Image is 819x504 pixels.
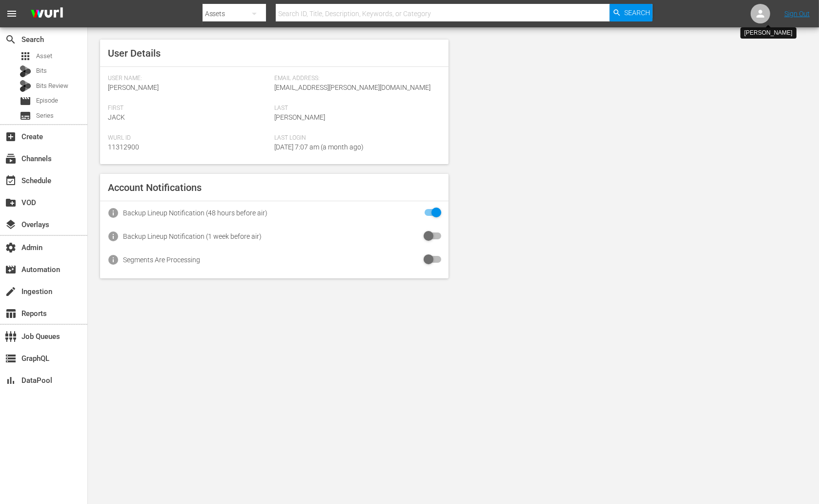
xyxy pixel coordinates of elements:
span: [EMAIL_ADDRESS][PERSON_NAME][DOMAIN_NAME] [274,84,430,91]
span: Episode [20,95,31,107]
span: Reports [5,308,17,319]
span: Search [624,4,650,21]
span: Episode [36,96,58,105]
span: Email Address: [274,75,436,83]
span: [DATE] 7:07 am (a month ago) [274,143,364,151]
span: Create [5,131,17,143]
span: User Name: [108,75,269,83]
div: Backup Lineup Notification (48 hours before air) [123,209,267,217]
span: Asset [20,50,31,62]
span: Job Queues [5,331,17,342]
span: info [107,207,119,219]
span: Bits Review [36,81,68,91]
span: [PERSON_NAME] [108,84,159,91]
button: Search [610,4,653,21]
span: info [107,254,119,266]
span: Wurl Id [108,134,269,142]
span: DataPool [5,375,17,386]
span: VOD [5,197,17,209]
span: Last [274,105,436,112]
span: User Details [108,47,161,59]
span: menu [6,8,18,20]
span: Account Notifications [108,182,202,193]
div: Backup Lineup Notification (1 week before air) [123,232,262,240]
span: Overlays [5,219,17,231]
div: Bits [20,65,31,77]
div: [PERSON_NAME] [744,29,793,37]
a: Sign Out [784,10,810,18]
span: Schedule [5,175,17,187]
span: [PERSON_NAME] [274,113,325,121]
span: Bits [36,66,47,76]
span: Asset [36,51,52,61]
span: 11312900 [108,143,139,151]
div: Bits Review [20,80,31,92]
span: Ingestion [5,286,17,297]
div: Segments Are Processing [123,256,200,264]
span: Search [5,34,17,45]
span: info [107,231,119,242]
span: Admin [5,242,17,253]
img: ans4CAIJ8jUAAAAAAAAAAAAAAAAAAAAAAAAgQb4GAAAAAAAAAAAAAAAAAAAAAAAAJMjXAAAAAAAAAAAAAAAAAAAAAAAAgAT5G... [23,2,70,25]
span: Jack [108,113,125,121]
span: First [108,105,269,112]
span: Automation [5,264,17,275]
span: Last Login [274,134,436,142]
span: GraphQL [5,353,17,364]
span: Series [20,110,31,122]
span: Series [36,111,54,121]
span: Channels [5,153,17,165]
